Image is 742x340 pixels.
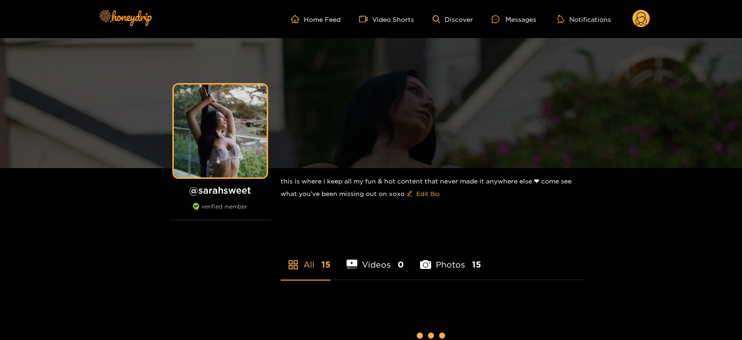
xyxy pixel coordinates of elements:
li: Photos [420,238,481,280]
span: 0 [398,259,404,270]
span: appstore [288,259,299,270]
span: edit [407,190,413,197]
li: Videos [347,238,404,280]
li: All [281,238,330,280]
span: home [291,15,304,23]
h1: @ sarahsweet [169,184,271,196]
a: Video Shorts [359,15,414,23]
div: this is where i keep all my fun & hot content that never made it anywhere else ❤︎︎ come see what ... [281,168,583,209]
a: Home Feed [291,15,341,23]
span: Edit Bio [416,189,440,198]
span: video-camera [359,15,372,23]
span: 15 [322,259,330,270]
span: 15 [472,259,481,270]
button: Notifications [555,14,614,24]
div: verified member [169,203,271,220]
button: editEdit Bio [405,186,441,201]
div: Messages [492,14,536,25]
a: Discover [433,15,473,23]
